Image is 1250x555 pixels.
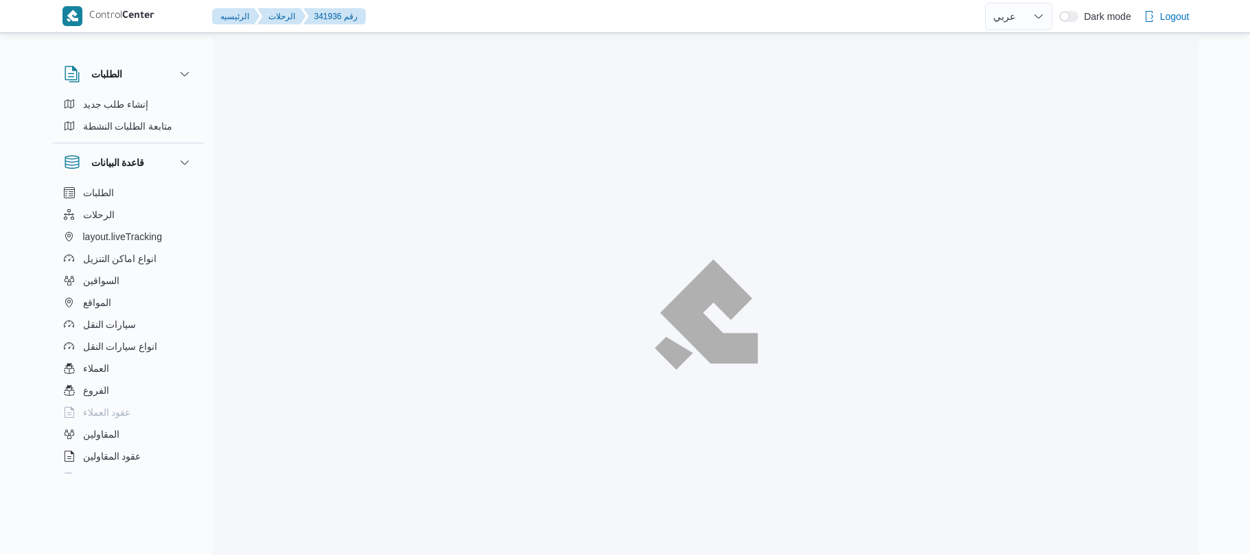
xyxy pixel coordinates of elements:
div: الطلبات [53,93,204,143]
button: عقود العملاء [58,401,198,423]
span: المواقع [83,294,111,311]
button: layout.liveTracking [58,226,198,248]
button: الرحلات [58,204,198,226]
span: الطلبات [83,185,114,201]
button: إنشاء طلب جديد [58,93,198,115]
button: الرحلات [257,8,306,25]
span: متابعة الطلبات النشطة [83,118,173,134]
span: المقاولين [83,426,119,442]
button: انواع اماكن التنزيل [58,248,198,270]
button: الطلبات [58,182,198,204]
span: الرحلات [83,206,115,223]
h3: قاعدة البيانات [91,154,145,171]
b: Center [122,11,154,22]
button: الطلبات [64,66,193,82]
button: اجهزة التليفون [58,467,198,489]
span: عقود المقاولين [83,448,141,464]
button: المقاولين [58,423,198,445]
div: قاعدة البيانات [53,182,204,479]
img: X8yXhbKr1z7QwAAAABJRU5ErkJggg== [62,6,82,26]
span: عقود العملاء [83,404,131,421]
button: سيارات النقل [58,314,198,335]
button: السواقين [58,270,198,292]
button: العملاء [58,357,198,379]
span: انواع سيارات النقل [83,338,158,355]
button: المواقع [58,292,198,314]
button: انواع سيارات النقل [58,335,198,357]
h3: الطلبات [91,66,122,82]
span: layout.liveTracking [83,228,162,245]
span: Logout [1160,8,1190,25]
span: سيارات النقل [83,316,137,333]
span: Dark mode [1078,11,1131,22]
button: الفروع [58,379,198,401]
span: اجهزة التليفون [83,470,140,486]
button: الرئيسيه [212,8,260,25]
span: السواقين [83,272,119,289]
span: إنشاء طلب جديد [83,96,149,113]
span: انواع اماكن التنزيل [83,250,157,267]
button: عقود المقاولين [58,445,198,467]
button: 341936 رقم [303,8,366,25]
button: متابعة الطلبات النشطة [58,115,198,137]
button: قاعدة البيانات [64,154,193,171]
img: ILLA Logo [656,261,756,367]
button: Logout [1138,3,1195,30]
span: العملاء [83,360,109,377]
span: الفروع [83,382,109,399]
